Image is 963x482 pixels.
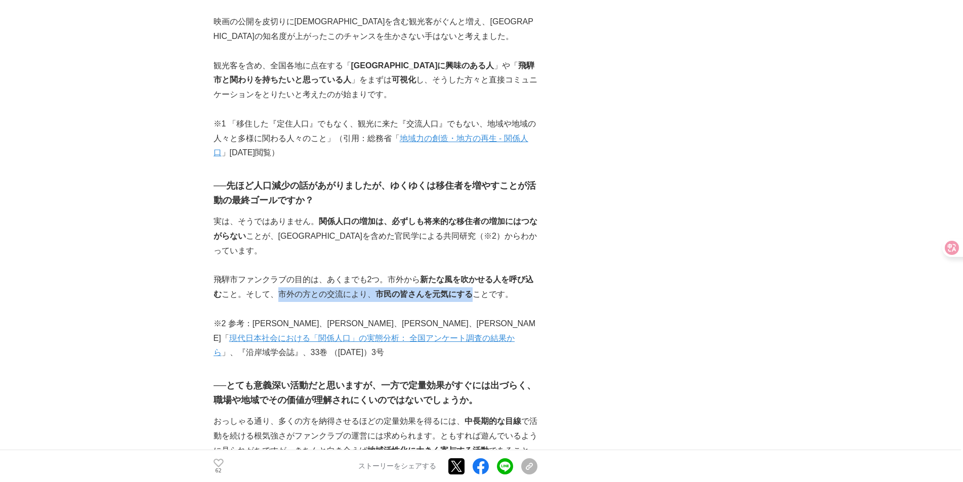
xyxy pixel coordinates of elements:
strong: 市民の皆さんを元気にする [375,290,473,298]
p: ※2 参考：[PERSON_NAME]、[PERSON_NAME]、[PERSON_NAME]、[PERSON_NAME]「 」、『沿岸域学会誌』、33巻 （[DATE]）3号 [214,317,537,360]
strong: 中長期的な目線 [465,417,521,425]
strong: [GEOGRAPHIC_DATA]に興味のある人 [351,61,494,70]
h3: ──先ほど人口減少の話があがりましたが、ゆくゆくは移住者を増やすことが活動の最終ゴールですか？ [214,179,537,208]
h3: ──とても意義深い活動だと思いますが、一方で定量効果がすぐには出づらく、職場や地域でその価値が理解されにくいのではないでしょうか。 [214,378,537,408]
p: おっしゃる通り、多くの方を納得させるほどの定量効果を得るには、 で活動を続ける根気強さがファンクラブの運営には求められます。ともすれば遊んでいるように見られがちですが、きちんと向き合えば である... [214,414,537,472]
p: ストーリーをシェアする [358,462,436,471]
p: 実は、そうではありません。 ことが、[GEOGRAPHIC_DATA]を含めた官民学による共同研究（※2）からわかっています。 [214,214,537,258]
p: ※1 「移住した『定住人口』でもなく、観光に来た『交流人口』でもない、地域や地域の人々と多様に関わる人々のこと」（引用：総務省「 」[DATE]閲覧） [214,117,537,160]
strong: 可視化 [392,75,416,84]
a: 現代日本社会における「関係人口」の実態分析： 全国アンケート調査の結果から [214,334,515,357]
p: 観光客を含め、全国各地に点在する「 」や「 」をまずは し、そうした方々と直接コミュニケーションをとりたいと考えたのが始まりです。 [214,59,537,102]
strong: 関係人口の増加は、必ずしも将来的な移住者の増加にはつながらない [214,217,537,240]
strong: 地域活性化に大きく寄与する活動 [367,446,489,455]
a: 地域力の創造・地方の再生 - 関係人口 [214,134,528,157]
p: 映画の公開を皮切りに[DEMOGRAPHIC_DATA]を含む観光客がぐんと増え、[GEOGRAPHIC_DATA]の知名度が上がったこのチャンスを生かさない手はないと考えました。 [214,15,537,44]
p: 飛騨市ファンクラブの目的は、あくまでも2つ。市外から こと。そして、市外の方との交流により、 ことです。 [214,273,537,302]
p: 62 [214,468,224,473]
